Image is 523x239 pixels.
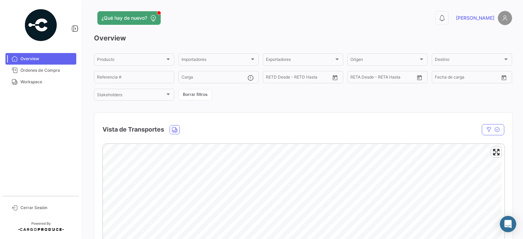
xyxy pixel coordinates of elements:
[500,216,516,232] div: Abrir Intercom Messenger
[20,67,74,73] span: Órdenes de Compra
[24,8,58,42] img: powered-by.png
[97,58,165,63] span: Producto
[414,72,425,83] button: Open calendar
[499,72,509,83] button: Open calendar
[20,79,74,85] span: Workspace
[5,65,76,76] a: Órdenes de Compra
[20,56,74,62] span: Overview
[491,147,501,157] button: Enter fullscreen
[94,33,512,43] h3: Overview
[266,58,334,63] span: Exportadores
[452,76,482,81] input: Hasta
[367,76,398,81] input: Hasta
[498,11,512,25] img: placeholder-user.png
[178,89,212,100] button: Borrar filtros
[435,58,503,63] span: Destino
[283,76,314,81] input: Hasta
[102,125,164,134] h4: Vista de Transportes
[170,125,179,134] button: Land
[97,11,161,25] button: ¿Qué hay de nuevo?
[266,76,278,81] input: Desde
[350,58,418,63] span: Origen
[456,15,494,21] span: [PERSON_NAME]
[5,76,76,88] a: Workspace
[20,205,74,211] span: Cerrar Sesión
[330,72,340,83] button: Open calendar
[101,15,147,21] span: ¿Qué hay de nuevo?
[5,53,76,65] a: Overview
[97,93,165,98] span: Stakeholders
[435,76,447,81] input: Desde
[181,58,250,63] span: Importadores
[350,76,363,81] input: Desde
